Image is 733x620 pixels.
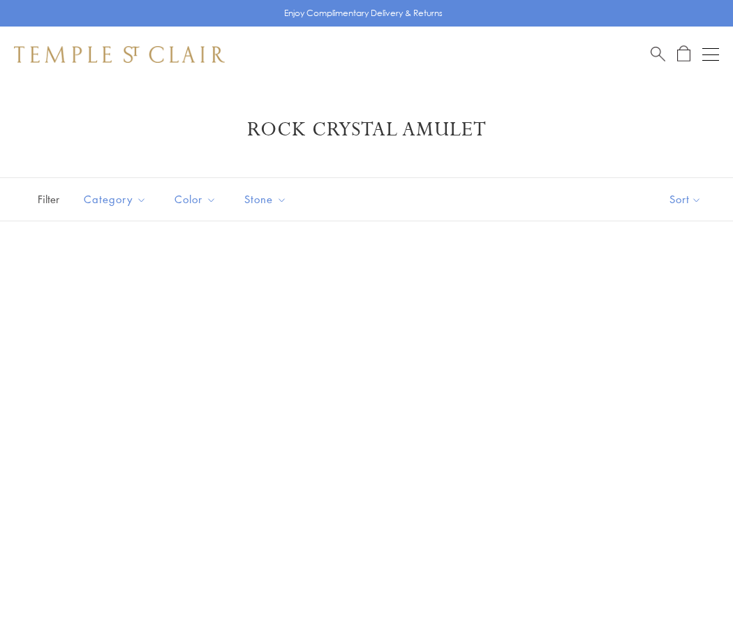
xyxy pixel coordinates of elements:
[284,6,443,20] p: Enjoy Complimentary Delivery & Returns
[234,184,297,215] button: Stone
[73,184,157,215] button: Category
[77,191,157,208] span: Category
[702,46,719,63] button: Open navigation
[237,191,297,208] span: Stone
[35,117,698,142] h1: Rock Crystal Amulet
[651,45,665,63] a: Search
[168,191,227,208] span: Color
[164,184,227,215] button: Color
[14,46,225,63] img: Temple St. Clair
[638,178,733,221] button: Show sort by
[677,45,690,63] a: Open Shopping Bag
